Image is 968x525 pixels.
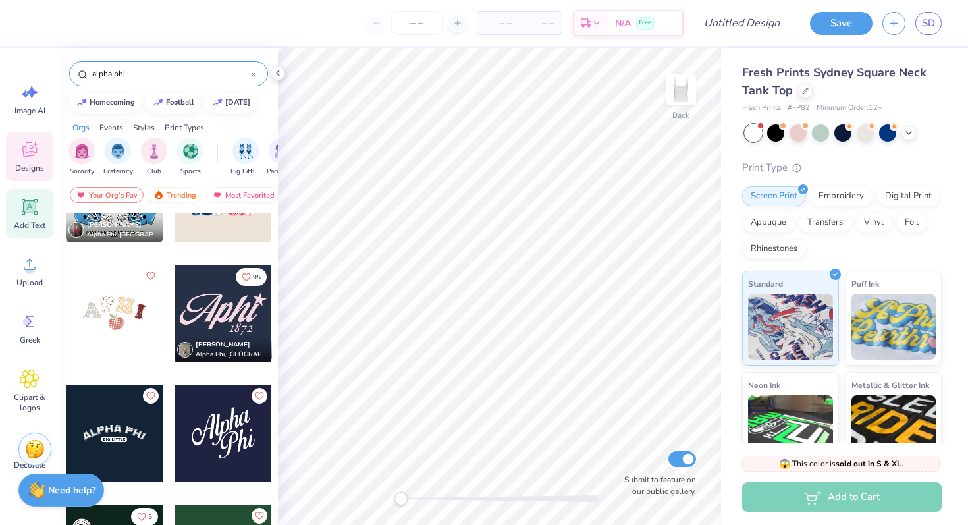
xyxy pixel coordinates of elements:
span: – – [527,16,554,30]
span: Puff Ink [851,277,879,290]
input: Try "Alpha" [91,67,251,80]
label: Submit to feature on our public gallery. [617,474,696,497]
span: Fresh Prints [742,103,781,114]
img: trend_line.gif [76,99,87,107]
span: Big Little Reveal [230,167,261,177]
div: Back [672,109,689,121]
button: filter button [177,138,203,177]
div: filter for Parent's Weekend [267,138,297,177]
div: Applique [742,213,795,233]
span: Club [147,167,161,177]
div: Screen Print [742,186,806,206]
span: Alpha Phi, [GEOGRAPHIC_DATA][PERSON_NAME] [87,230,158,240]
span: 5 [148,514,152,520]
span: Clipart & logos [8,392,51,413]
div: Print Type [742,160,942,175]
span: Upload [16,277,43,288]
button: Like [252,388,267,404]
a: SD [915,12,942,35]
img: Metallic & Glitter Ink [851,395,936,461]
span: Sports [180,167,201,177]
button: filter button [141,138,167,177]
span: Sorority [70,167,94,177]
button: Save [810,12,873,35]
img: Parent's Weekend Image [275,144,290,159]
button: filter button [68,138,95,177]
span: Alpha Phi, [GEOGRAPHIC_DATA][US_STATE], [PERSON_NAME] [196,350,267,360]
button: Like [143,388,159,404]
button: filter button [267,138,297,177]
img: Sorority Image [74,144,90,159]
img: trending.gif [153,190,164,200]
div: football [166,99,194,106]
img: most_fav.gif [212,190,223,200]
span: Metallic & Glitter Ink [851,378,929,392]
div: halloween [225,99,250,106]
img: Puff Ink [851,294,936,360]
button: Like [236,268,267,286]
div: Foil [896,213,927,233]
div: filter for Big Little Reveal [230,138,261,177]
span: Fraternity [103,167,133,177]
span: [PERSON_NAME] [196,340,250,349]
button: Like [143,268,159,284]
span: Free [639,18,651,28]
div: Transfers [799,213,851,233]
div: Vinyl [855,213,892,233]
button: football [146,93,200,113]
div: Embroidery [810,186,873,206]
span: Parent's Weekend [267,167,297,177]
button: Like [252,508,267,524]
button: [DATE] [205,93,256,113]
img: Standard [748,294,833,360]
input: – – [391,11,443,35]
div: Most Favorited [206,187,281,203]
div: Rhinestones [742,239,806,259]
span: Fresh Prints Sydney Square Neck Tank Top [742,65,927,98]
div: homecoming [90,99,135,106]
strong: sold out in S & XL [836,458,901,469]
span: Greek [20,335,40,345]
span: 95 [253,274,261,281]
img: Sports Image [183,144,198,159]
span: Decorate [14,460,45,470]
span: Standard [748,277,783,290]
img: trend_line.gif [153,99,163,107]
img: Fraternity Image [111,144,125,159]
span: SD [922,16,935,31]
div: Styles [133,122,155,134]
div: Digital Print [876,186,940,206]
div: Orgs [72,122,90,134]
button: filter button [103,138,133,177]
div: Print Types [165,122,204,134]
span: 😱 [779,458,790,470]
span: Image AI [14,105,45,116]
img: Club Image [147,144,161,159]
img: Neon Ink [748,395,833,461]
div: filter for Fraternity [103,138,133,177]
span: This color is . [779,458,903,470]
span: Neon Ink [748,378,780,392]
div: filter for Club [141,138,167,177]
div: Accessibility label [394,492,408,505]
img: Back [668,76,694,103]
button: filter button [230,138,261,177]
div: Your Org's Fav [70,187,144,203]
div: filter for Sports [177,138,203,177]
div: Events [99,122,123,134]
input: Untitled Design [693,10,790,36]
img: most_fav.gif [76,190,86,200]
img: Big Little Reveal Image [238,144,253,159]
span: Add Text [14,220,45,231]
span: N/A [615,16,631,30]
span: Designs [15,163,44,173]
strong: Need help? [48,484,95,497]
img: trend_line.gif [212,99,223,107]
span: # FP82 [788,103,810,114]
span: [PERSON_NAME] [87,220,142,229]
span: Minimum Order: 12 + [817,103,882,114]
span: – – [485,16,512,30]
div: Trending [148,187,202,203]
div: filter for Sorority [68,138,95,177]
button: homecoming [69,93,141,113]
